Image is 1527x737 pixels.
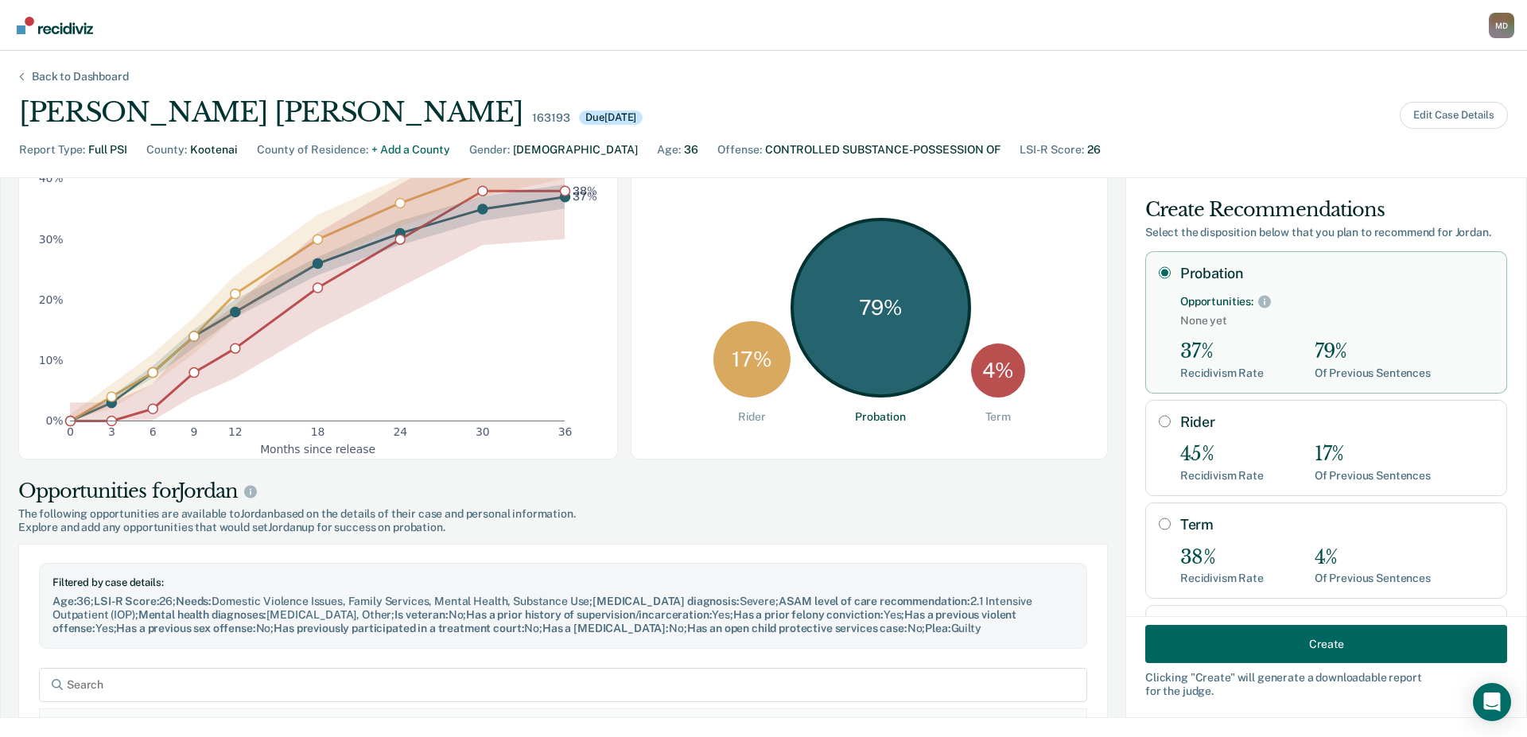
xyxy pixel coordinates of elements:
div: [DEMOGRAPHIC_DATA] [513,142,638,158]
div: M D [1489,13,1514,38]
span: Has a previous sex offense : [116,622,255,634]
div: County of Residence : [257,142,368,158]
span: Has a [MEDICAL_DATA] : [542,622,669,634]
div: Due [DATE] [579,111,643,125]
g: x-axis label [260,443,375,456]
span: Needs : [176,595,212,607]
div: 38% [1180,546,1264,569]
text: 40% [39,173,64,185]
div: Recidivism Rate [1180,572,1264,585]
div: + Add a County [371,142,450,158]
span: None yet [1180,314,1494,328]
div: Filtered by case details: [52,576,1074,589]
text: 6 [150,426,157,439]
div: CONTROLLED SUBSTANCE-POSSESSION OF [765,142,1001,158]
div: Open Intercom Messenger [1473,683,1511,721]
div: 79% [1315,340,1431,363]
div: Probation [855,410,906,424]
g: area [70,124,565,421]
div: [PERSON_NAME] [PERSON_NAME] [19,96,523,129]
text: 38% [573,184,597,197]
span: Has previously participated in a treatment court : [274,622,524,634]
span: Has an open child protective services case : [687,622,907,634]
div: 4% [1315,546,1431,569]
text: 20% [39,293,64,306]
div: Kootenai [190,142,238,158]
span: Mental health diagnoses : [138,608,267,621]
div: 79 % [791,218,971,398]
img: Recidiviz [17,17,93,34]
div: Recidivism Rate [1180,367,1264,380]
div: 163193 [532,111,569,125]
div: County : [146,142,187,158]
label: Term [1180,516,1494,533]
span: Has a previous violent offense : [52,608,1016,634]
text: 3 [108,426,115,439]
div: Offense : [717,142,762,158]
span: [MEDICAL_DATA] diagnosis : [593,595,740,607]
text: 24 [393,426,407,439]
div: Opportunities for Jordan [18,479,1108,504]
div: Term [985,410,1011,424]
span: Plea : [925,622,950,634]
div: 36 ; 26 ; Domestic Violence Issues, Family Services, Mental Health, Substance Use ; Severe ; 2.1 ... [52,595,1074,634]
div: 17% [1315,443,1431,466]
text: Months since release [260,443,375,456]
text: 9 [191,426,198,439]
span: The following opportunities are available to Jordan based on the details of their case and person... [18,507,1108,521]
g: y-axis tick label [39,173,64,427]
text: 37% [573,191,597,204]
span: ASAM level of care recommendation : [779,595,970,607]
div: Select the disposition below that you plan to recommend for Jordan . [1145,226,1507,239]
text: 10% [39,354,64,367]
g: text [573,142,597,204]
div: 36 [684,142,698,158]
div: Age : [657,142,681,158]
div: 26 [1087,142,1101,158]
span: Has a prior felony conviction : [733,608,884,621]
button: Edit Case Details [1400,102,1508,129]
g: x-axis tick label [67,426,572,439]
text: 0 [67,426,74,439]
div: Of Previous Sentences [1315,367,1431,380]
button: Create [1145,625,1507,663]
div: Report Type : [19,142,85,158]
text: 12 [228,426,243,439]
div: Of Previous Sentences [1315,469,1431,483]
label: Probation [1180,265,1494,282]
span: Has a prior history of supervision/incarceration : [466,608,712,621]
button: Profile dropdown button [1489,13,1514,38]
span: Age : [52,595,76,607]
text: 18 [311,426,325,439]
div: Recidivism Rate [1180,469,1264,483]
text: 36 [558,426,573,439]
text: 0% [46,414,64,427]
div: 4 % [971,343,1025,398]
span: Explore and add any opportunities that would set Jordan up for success on probation. [18,521,1108,534]
label: Rider [1180,413,1494,431]
input: Search [39,668,1087,702]
div: Back to Dashboard [13,70,148,83]
div: LSI-R Score : [1020,142,1084,158]
div: Opportunities: [1180,295,1253,308]
div: 45% [1180,443,1264,466]
g: dot [66,144,570,426]
div: Create Recommendations [1145,197,1507,223]
div: Full PSI [88,142,127,158]
div: Of Previous Sentences [1315,572,1431,585]
div: 17 % [713,321,791,398]
span: Is veteran : [394,608,448,621]
div: Rider [738,410,766,424]
div: Clicking " Create " will generate a downloadable report for the judge. [1145,671,1507,698]
div: 37% [1180,340,1264,363]
span: LSI-R Score : [94,595,159,607]
text: 30 [476,426,490,439]
text: 30% [39,233,64,246]
div: Gender : [469,142,510,158]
